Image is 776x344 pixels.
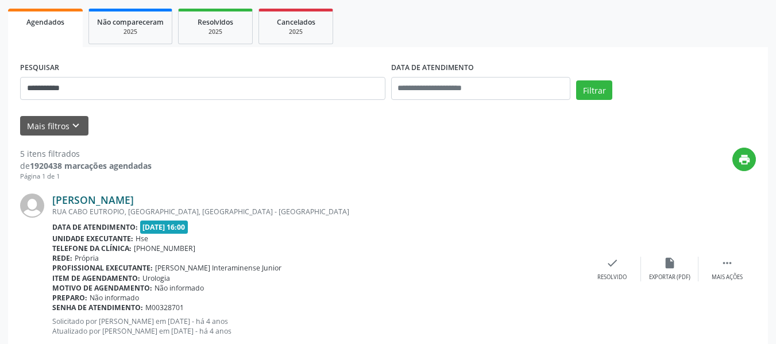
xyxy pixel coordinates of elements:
[20,59,59,77] label: PESQUISAR
[606,257,619,269] i: check
[140,221,188,234] span: [DATE] 16:00
[20,148,152,160] div: 5 itens filtrados
[52,293,87,303] b: Preparo:
[52,263,153,273] b: Profissional executante:
[30,160,152,171] strong: 1920438 marcações agendadas
[267,28,325,36] div: 2025
[134,243,195,253] span: [PHONE_NUMBER]
[649,273,690,281] div: Exportar (PDF)
[90,293,139,303] span: Não informado
[70,119,82,132] i: keyboard_arrow_down
[155,283,204,293] span: Não informado
[52,222,138,232] b: Data de atendimento:
[52,303,143,312] b: Senha de atendimento:
[20,160,152,172] div: de
[712,273,743,281] div: Mais ações
[52,283,152,293] b: Motivo de agendamento:
[52,316,584,336] p: Solicitado por [PERSON_NAME] em [DATE] - há 4 anos Atualizado por [PERSON_NAME] em [DATE] - há 4 ...
[597,273,627,281] div: Resolvido
[52,207,584,217] div: RUA CABO EUTROPIO, [GEOGRAPHIC_DATA], [GEOGRAPHIC_DATA] - [GEOGRAPHIC_DATA]
[97,28,164,36] div: 2025
[136,234,148,243] span: Hse
[663,257,676,269] i: insert_drive_file
[97,17,164,27] span: Não compareceram
[155,263,281,273] span: [PERSON_NAME] Interaminense Junior
[20,194,44,218] img: img
[52,253,72,263] b: Rede:
[145,303,184,312] span: M00328701
[52,243,132,253] b: Telefone da clínica:
[75,253,99,263] span: Própria
[20,172,152,181] div: Página 1 de 1
[277,17,315,27] span: Cancelados
[391,59,474,77] label: DATA DE ATENDIMENTO
[52,234,133,243] b: Unidade executante:
[738,153,751,166] i: print
[721,257,733,269] i: 
[52,273,140,283] b: Item de agendamento:
[52,194,134,206] a: [PERSON_NAME]
[20,116,88,136] button: Mais filtroskeyboard_arrow_down
[198,17,233,27] span: Resolvidos
[26,17,64,27] span: Agendados
[142,273,170,283] span: Urologia
[576,80,612,100] button: Filtrar
[187,28,244,36] div: 2025
[732,148,756,171] button: print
